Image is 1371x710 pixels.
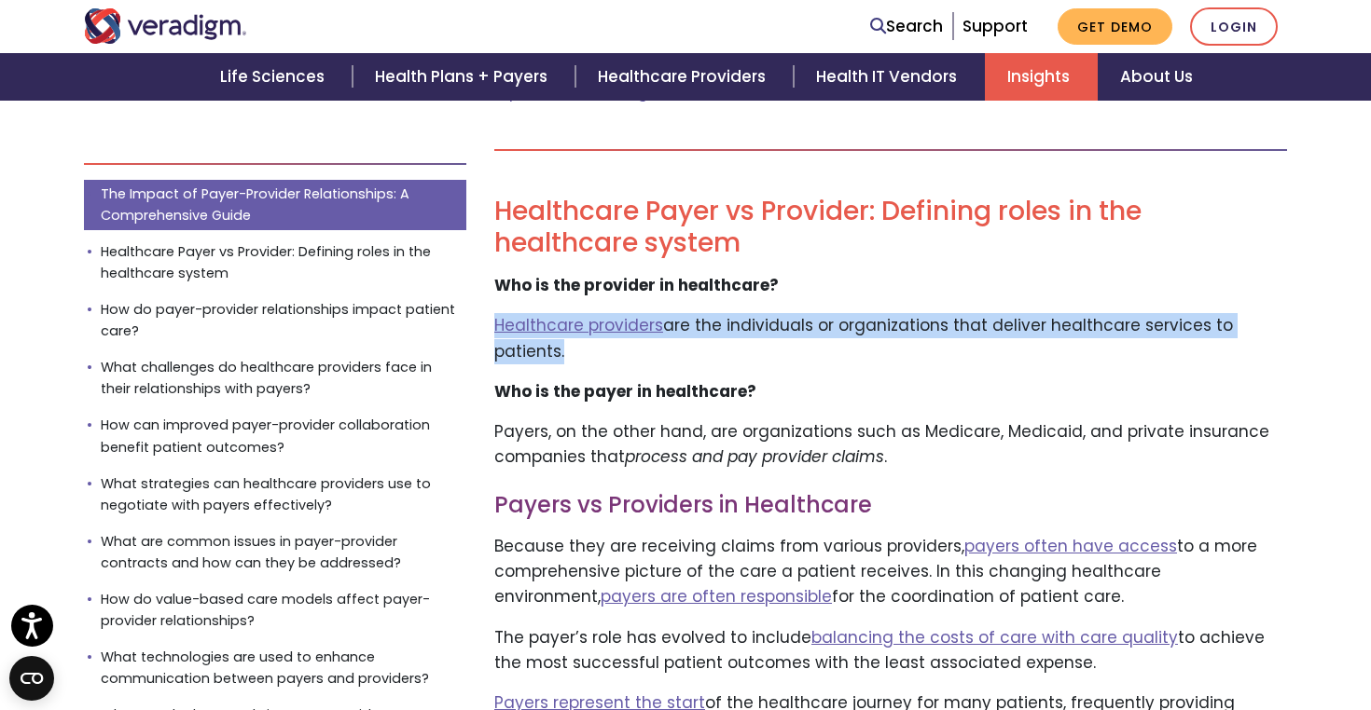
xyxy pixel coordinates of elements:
[494,274,779,296] b: Who is the provider in healthcare?
[1058,8,1172,45] a: Get Demo
[575,53,794,101] a: Healthcare Providers
[9,656,54,701] button: Open CMP widget
[84,295,466,346] a: How do payer-provider relationships impact patient care?
[494,534,1287,610] p: Because they are receiving claims from various providers, to a more comprehensive picture of the ...
[494,313,1287,363] p: are the individuals or organizations that deliver healthcare services to patients.
[84,411,466,461] a: How can improved payer-provider collaboration benefit patient outcomes?
[494,625,1287,676] p: The payer’s role has evolved to include to achieve the most successful patient outcomes with the ...
[625,445,884,468] em: process and pay provider claims
[794,53,985,101] a: Health IT Vendors
[1190,7,1278,46] a: Login
[811,626,1178,649] a: balancing the costs of care with care quality
[494,80,832,102] a: Experience Veradigm’s solutions in action.
[964,535,1177,557] a: payers often have access
[494,492,1287,519] h3: Payers vs Providers in Healthcare
[84,8,247,44] img: Veradigm logo
[985,53,1098,101] a: Insights
[198,53,353,101] a: Life Sciences
[494,380,756,403] b: Who is the payer in healthcare?
[601,585,832,608] a: payers are often responsible
[962,15,1028,37] a: Support
[494,419,1287,470] p: Payers, on the other hand, are organizations such as Medicare, Medicaid, and private insurance co...
[84,469,466,519] a: What strategies can healthcare providers use to negotiate with payers effectively?
[494,314,663,336] a: Healthcare providers
[870,14,943,39] a: Search
[84,353,466,403] a: What challenges do healthcare providers face in their relationships with payers?
[84,527,466,578] a: What are common issues in payer-provider contracts and how can they be addressed?
[494,196,1287,258] h2: Healthcare Payer vs Provider: Defining roles in the healthcare system
[1098,53,1215,101] a: About Us
[353,53,575,101] a: Health Plans + Payers
[84,585,466,635] a: How do value-based care models affect payer-provider relationships?
[84,238,466,288] a: Healthcare Payer vs Provider: Defining roles in the healthcare system
[84,643,466,693] a: What technologies are used to enhance communication between payers and providers?
[84,180,466,230] a: The Impact of Payer-Provider Relationships: A Comprehensive Guide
